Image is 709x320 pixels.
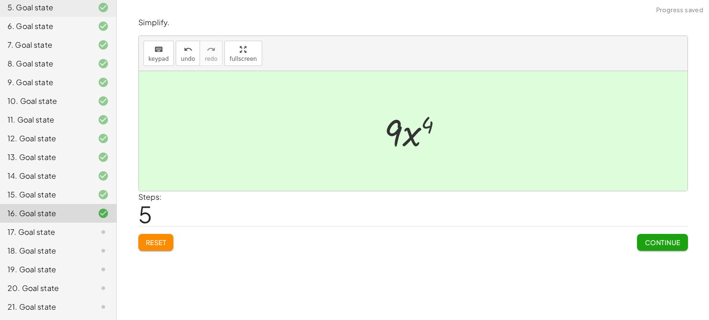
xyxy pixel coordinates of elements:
[98,95,109,107] i: Task finished and correct.
[637,234,688,251] button: Continue
[138,192,162,202] label: Steps:
[7,95,83,107] div: 10. Goal state
[7,189,83,200] div: 15. Goal state
[7,39,83,51] div: 7. Goal state
[98,39,109,51] i: Task finished and correct.
[7,283,83,294] div: 20. Goal state
[98,245,109,256] i: Task not started.
[98,170,109,182] i: Task finished and correct.
[98,189,109,200] i: Task finished and correct.
[224,41,262,66] button: fullscreen
[7,133,83,144] div: 12. Goal state
[98,301,109,313] i: Task not started.
[176,41,200,66] button: undoundo
[149,56,169,62] span: keypad
[184,44,193,55] i: undo
[146,238,166,247] span: Reset
[205,56,217,62] span: redo
[98,226,109,238] i: Task not started.
[7,2,83,13] div: 5. Goal state
[7,77,83,88] div: 9. Goal state
[207,44,215,55] i: redo
[7,58,83,69] div: 8. Goal state
[7,21,83,32] div: 6. Goal state
[7,152,83,163] div: 13. Goal state
[143,41,174,66] button: keyboardkeypad
[154,44,163,55] i: keyboard
[7,208,83,219] div: 16. Goal state
[98,77,109,88] i: Task finished and correct.
[98,114,109,125] i: Task finished and correct.
[181,56,195,62] span: undo
[98,208,109,219] i: Task finished and correct.
[656,6,703,15] span: Progress saved
[98,264,109,275] i: Task not started.
[7,245,83,256] div: 18. Goal state
[7,301,83,313] div: 21. Goal state
[98,21,109,32] i: Task finished and correct.
[7,170,83,182] div: 14. Goal state
[138,234,174,251] button: Reset
[138,17,688,28] p: Simplify.
[7,264,83,275] div: 19. Goal state
[138,200,152,228] span: 5
[7,226,83,238] div: 17. Goal state
[98,283,109,294] i: Task not started.
[98,152,109,163] i: Task finished and correct.
[200,41,222,66] button: redoredo
[98,133,109,144] i: Task finished and correct.
[98,2,109,13] i: Task finished and correct.
[229,56,257,62] span: fullscreen
[645,238,680,247] span: Continue
[7,114,83,125] div: 11. Goal state
[98,58,109,69] i: Task finished and correct.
